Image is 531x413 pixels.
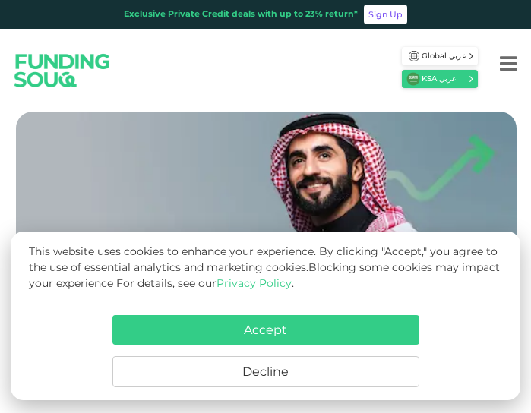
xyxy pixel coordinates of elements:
[116,279,294,289] span: For details, see our .
[217,279,292,289] a: Privacy Policy
[409,51,419,61] img: SA Flag
[406,72,420,86] img: SA Flag
[112,356,419,387] button: Decline
[364,5,407,24] a: Sign Up
[29,263,500,289] span: Blocking some cookies may impact your experience
[16,112,517,279] img: header-bg
[422,51,468,62] span: Global عربي
[112,315,419,345] button: Accept
[29,244,502,292] p: This website uses cookies to enhance your experience. By clicking "Accept," you agree to the use ...
[2,39,122,101] img: Logo
[422,74,468,85] span: KSA عربي
[485,35,531,96] button: Menu
[124,8,358,21] div: Exclusive Private Credit deals with up to 23% return*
